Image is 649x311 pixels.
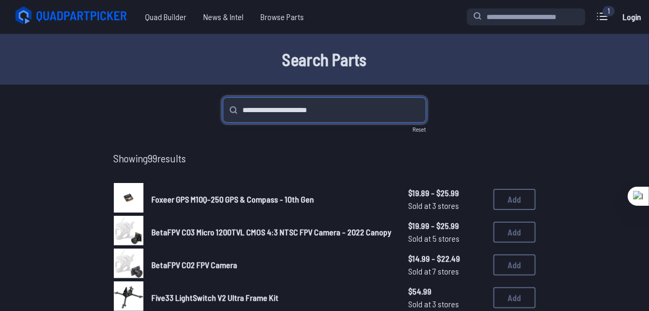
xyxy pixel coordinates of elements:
a: image [114,249,143,281]
a: BetaFPV C03 Micro 1200TVL CMOS 4:3 NTSC FPV Camera - 2022 Canopy [152,226,392,239]
img: image [114,216,143,245]
a: Browse Parts [252,6,312,28]
span: BetaFPV C02 FPV Camera [152,260,238,270]
img: image [114,183,143,213]
span: $54.99 [409,285,485,298]
span: Sold at 7 stores [409,265,485,278]
img: image [114,281,143,311]
button: Add [493,287,536,308]
button: Add [493,254,536,276]
a: News & Intel [195,6,252,28]
button: Add [493,222,536,243]
span: Five33 LightSwitch V2 Ultra Frame Kit [152,292,279,303]
span: Sold at 5 stores [409,232,485,245]
span: $14.99 - $22.49 [409,252,485,265]
div: 1 [602,6,615,16]
span: Sold at 3 stores [409,199,485,212]
h1: Search Parts [13,47,636,72]
span: BetaFPV C03 Micro 1200TVL CMOS 4:3 NTSC FPV Camera - 2022 Canopy [152,227,392,237]
span: $19.99 - $25.99 [409,219,485,232]
a: Five33 LightSwitch V2 Ultra Frame Kit [152,291,392,304]
a: Foxeer GPS M10Q-250 GPS & Compass - 10th Gen [152,193,392,206]
p: Showing 99 results [114,150,536,166]
a: Login [619,6,645,28]
a: image [114,183,143,216]
span: Sold at 3 stores [409,298,485,310]
a: Reset [412,125,426,133]
span: $19.89 - $25.99 [409,187,485,199]
a: BetaFPV C02 FPV Camera [152,259,392,271]
button: Add [493,189,536,210]
span: Foxeer GPS M10Q-250 GPS & Compass - 10th Gen [152,194,314,204]
img: image [114,249,143,278]
a: Quad Builder [137,6,195,28]
a: image [114,216,143,249]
